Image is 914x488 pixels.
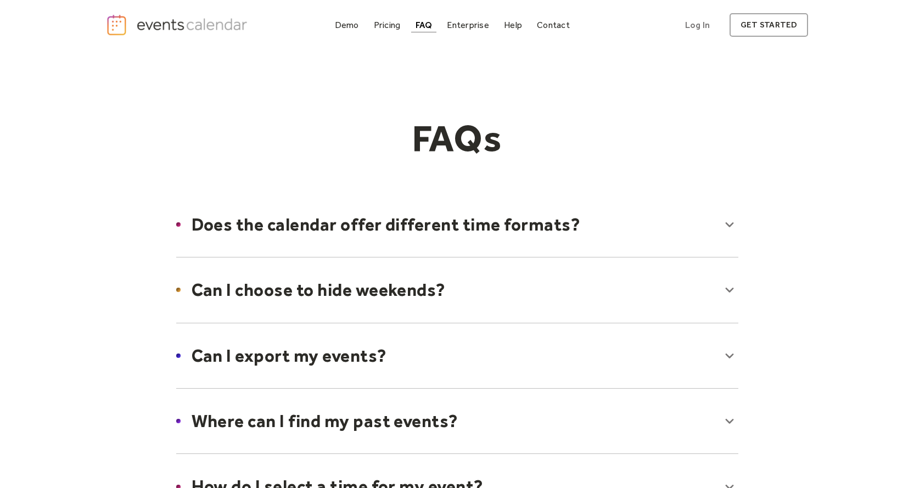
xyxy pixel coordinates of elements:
a: home [106,14,251,36]
a: FAQ [411,18,437,32]
div: Enterprise [447,22,489,28]
a: Log In [674,13,721,37]
div: Help [504,22,522,28]
div: Pricing [374,22,401,28]
a: Enterprise [442,18,493,32]
a: Demo [330,18,363,32]
h1: FAQs [246,116,668,161]
a: get started [730,13,808,37]
div: FAQ [416,22,433,28]
a: Help [500,18,526,32]
div: Demo [335,22,359,28]
a: Contact [532,18,574,32]
div: Contact [537,22,570,28]
a: Pricing [369,18,405,32]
